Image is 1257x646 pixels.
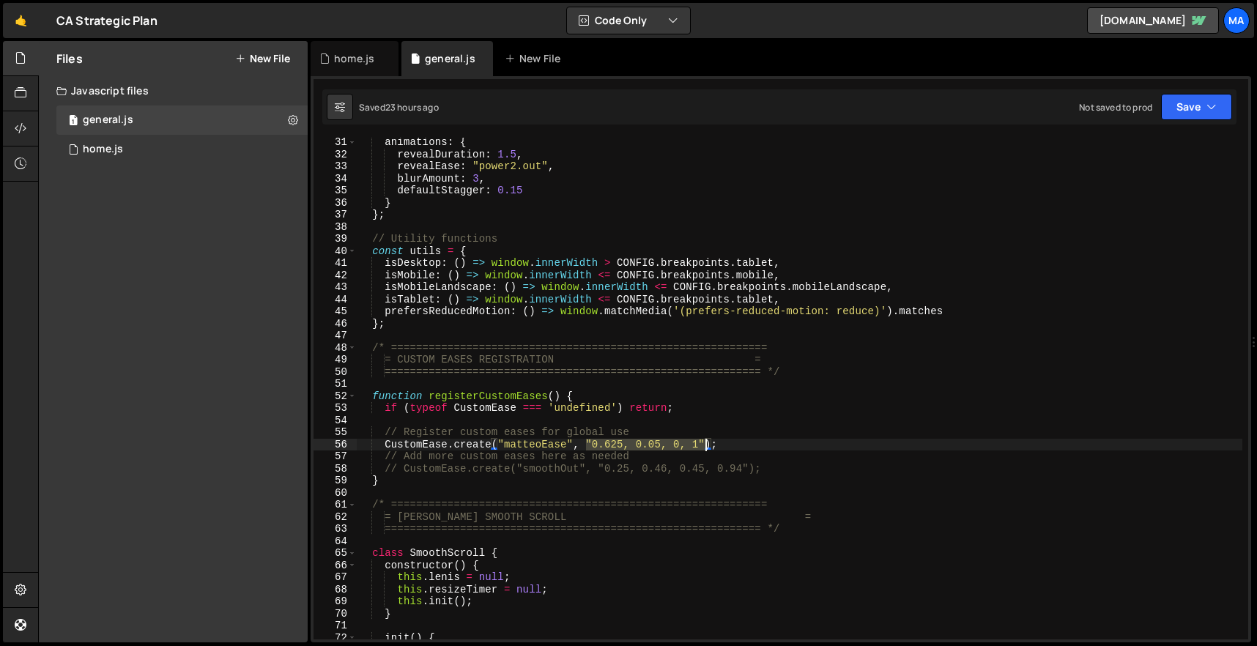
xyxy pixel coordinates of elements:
[1161,94,1232,120] button: Save
[1079,101,1152,114] div: Not saved to prod
[1223,7,1250,34] a: Ma
[56,12,157,29] div: CA Strategic Plan
[314,185,357,197] div: 35
[83,143,123,156] div: home.js
[314,571,357,584] div: 67
[314,426,357,439] div: 55
[314,560,357,572] div: 66
[314,136,357,149] div: 31
[235,53,290,64] button: New File
[314,330,357,342] div: 47
[314,595,357,608] div: 69
[314,366,357,379] div: 50
[314,342,357,354] div: 48
[314,149,357,161] div: 32
[56,135,308,164] div: 17131/47267.js
[567,7,690,34] button: Code Only
[314,294,357,306] div: 44
[314,415,357,427] div: 54
[314,499,357,511] div: 61
[3,3,39,38] a: 🤙
[1087,7,1219,34] a: [DOMAIN_NAME]
[314,439,357,451] div: 56
[314,305,357,318] div: 45
[505,51,566,66] div: New File
[314,535,357,548] div: 64
[314,620,357,632] div: 71
[69,116,78,127] span: 1
[314,523,357,535] div: 63
[314,475,357,487] div: 59
[314,608,357,620] div: 70
[56,105,308,135] div: 17131/47264.js
[39,76,308,105] div: Javascript files
[314,390,357,403] div: 52
[314,233,357,245] div: 39
[314,281,357,294] div: 43
[314,197,357,209] div: 36
[314,354,357,366] div: 49
[314,270,357,282] div: 42
[314,173,357,185] div: 34
[334,51,374,66] div: home.js
[314,463,357,475] div: 58
[314,487,357,500] div: 60
[314,318,357,330] div: 46
[314,221,357,234] div: 38
[314,584,357,596] div: 68
[83,114,133,127] div: general.js
[314,160,357,173] div: 33
[385,101,439,114] div: 23 hours ago
[314,632,357,645] div: 72
[56,51,83,67] h2: Files
[425,51,475,66] div: general.js
[314,378,357,390] div: 51
[359,101,439,114] div: Saved
[314,511,357,524] div: 62
[314,450,357,463] div: 57
[314,402,357,415] div: 53
[314,547,357,560] div: 65
[314,245,357,258] div: 40
[314,209,357,221] div: 37
[314,257,357,270] div: 41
